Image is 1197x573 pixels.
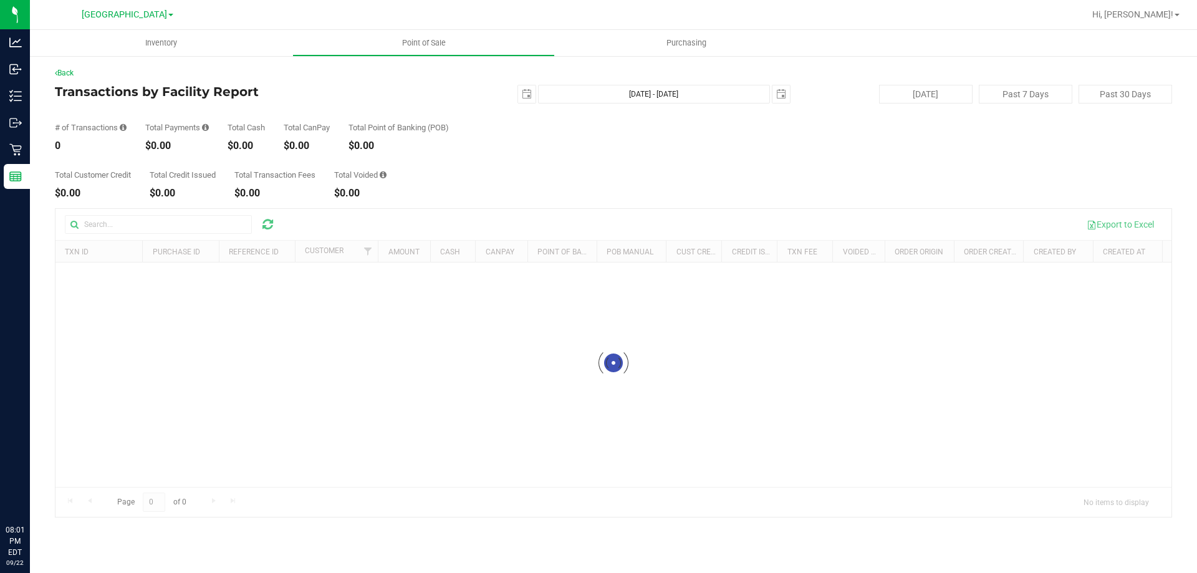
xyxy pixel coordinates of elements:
[234,171,315,179] div: Total Transaction Fees
[1079,85,1172,104] button: Past 30 Days
[128,37,194,49] span: Inventory
[6,524,24,558] p: 08:01 PM EDT
[6,558,24,567] p: 09/22
[30,30,292,56] a: Inventory
[555,30,817,56] a: Purchasing
[9,117,22,129] inline-svg: Outbound
[55,123,127,132] div: # of Transactions
[228,141,265,151] div: $0.00
[55,171,131,179] div: Total Customer Credit
[650,37,723,49] span: Purchasing
[518,85,536,103] span: select
[55,188,131,198] div: $0.00
[145,141,209,151] div: $0.00
[284,123,330,132] div: Total CanPay
[9,36,22,49] inline-svg: Analytics
[879,85,973,104] button: [DATE]
[55,141,127,151] div: 0
[9,63,22,75] inline-svg: Inbound
[234,188,315,198] div: $0.00
[9,90,22,102] inline-svg: Inventory
[334,171,387,179] div: Total Voided
[9,170,22,183] inline-svg: Reports
[9,143,22,156] inline-svg: Retail
[1092,9,1173,19] span: Hi, [PERSON_NAME]!
[145,123,209,132] div: Total Payments
[284,141,330,151] div: $0.00
[55,69,74,77] a: Back
[292,30,555,56] a: Point of Sale
[334,188,387,198] div: $0.00
[150,171,216,179] div: Total Credit Issued
[55,85,427,99] h4: Transactions by Facility Report
[979,85,1072,104] button: Past 7 Days
[380,171,387,179] i: Sum of all voided payment transaction amounts, excluding tips and transaction fees.
[385,37,463,49] span: Point of Sale
[772,85,790,103] span: select
[349,141,449,151] div: $0.00
[150,188,216,198] div: $0.00
[202,123,209,132] i: Sum of all successful, non-voided payment transaction amounts, excluding tips and transaction fees.
[228,123,265,132] div: Total Cash
[120,123,127,132] i: Count of all successful payment transactions, possibly including voids, refunds, and cash-back fr...
[349,123,449,132] div: Total Point of Banking (POB)
[82,9,167,20] span: [GEOGRAPHIC_DATA]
